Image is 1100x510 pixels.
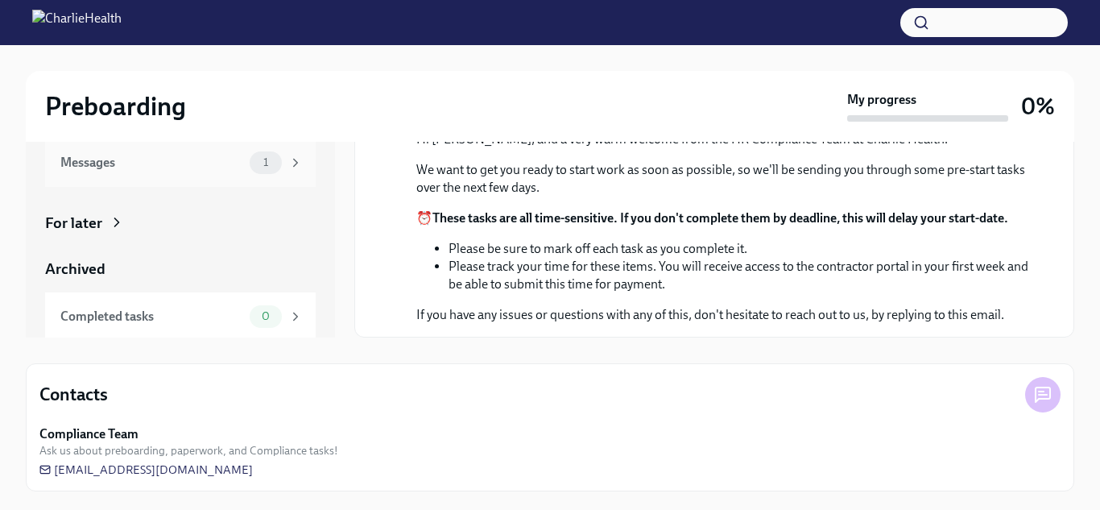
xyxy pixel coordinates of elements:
[45,90,186,122] h2: Preboarding
[449,258,1035,293] li: Please track your time for these items. You will receive access to the contractor portal in your ...
[45,292,316,341] a: Completed tasks0
[39,383,108,407] h4: Contacts
[45,139,316,187] a: Messages1
[416,306,1035,324] p: If you have any issues or questions with any of this, don't hesitate to reach out to us, by reply...
[45,213,316,234] a: For later
[1021,92,1055,121] h3: 0%
[449,240,1035,258] li: Please be sure to mark off each task as you complete it.
[416,161,1035,197] p: We want to get you ready to start work as soon as possible, so we'll be sending you through some ...
[847,91,916,109] strong: My progress
[32,10,122,35] img: CharlieHealth
[39,443,338,458] span: Ask us about preboarding, paperwork, and Compliance tasks!
[60,154,243,172] div: Messages
[60,308,243,325] div: Completed tasks
[432,210,1008,226] strong: These tasks are all time-sensitive. If you don't complete them by deadline, this will delay your ...
[39,462,253,478] a: [EMAIL_ADDRESS][DOMAIN_NAME]
[39,425,139,443] strong: Compliance Team
[416,209,1035,227] p: ⏰
[45,213,102,234] div: For later
[254,156,278,168] span: 1
[252,310,279,322] span: 0
[45,259,316,280] a: Archived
